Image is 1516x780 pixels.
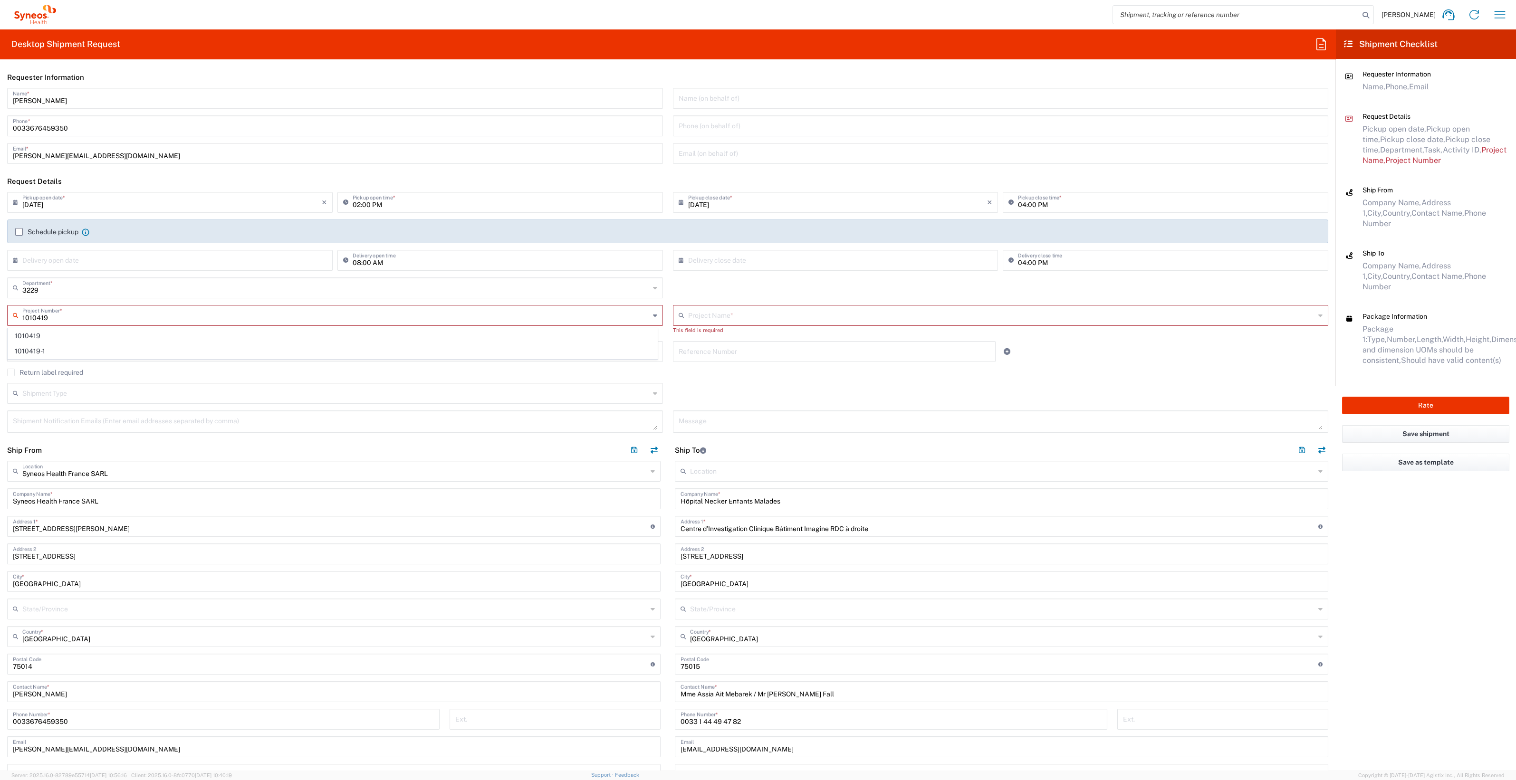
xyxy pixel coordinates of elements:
a: Feedback [615,772,639,778]
span: City, [1367,209,1382,218]
i: × [987,195,992,210]
span: Country, [1382,209,1411,218]
span: Company Name, [1362,198,1421,207]
input: Shipment, tracking or reference number [1113,6,1359,24]
div: This field is required [673,326,1329,334]
span: Name, [1362,82,1385,91]
span: Phone, [1385,82,1409,91]
span: Request Details [1362,113,1410,120]
span: Server: 2025.16.0-82789e55714 [11,772,127,778]
span: Height, [1466,335,1491,344]
span: Email [1409,82,1429,91]
span: Contact Name, [1411,272,1464,281]
div: This field is required [7,326,663,334]
h2: Ship From [7,446,42,455]
span: Width, [1443,335,1466,344]
h2: Requester Information [7,73,84,82]
a: Add Reference [1000,345,1014,358]
h2: Shipment Checklist [1344,38,1438,50]
span: Copyright © [DATE]-[DATE] Agistix Inc., All Rights Reserved [1358,771,1505,780]
h2: Request Details [7,177,62,186]
span: Package Information [1362,313,1427,320]
button: Rate [1342,397,1509,414]
span: Country, [1382,272,1411,281]
span: 1010419 [8,329,657,343]
span: Should have valid content(s) [1401,356,1501,365]
span: Contact Name, [1411,209,1464,218]
span: Company Name, [1362,261,1421,270]
span: Type, [1367,335,1387,344]
h2: Ship To [675,446,706,455]
button: Save shipment [1342,425,1509,443]
span: Task, [1424,145,1443,154]
span: Package 1: [1362,324,1393,344]
i: × [322,195,327,210]
span: Number, [1387,335,1417,344]
label: Return label required [7,369,83,376]
span: Requester Information [1362,70,1431,78]
span: [PERSON_NAME] [1382,10,1436,19]
span: Length, [1417,335,1443,344]
span: Ship From [1362,186,1393,194]
span: Pickup close date, [1380,135,1445,144]
span: 1010419-1 [8,344,657,359]
button: Save as template [1342,454,1509,471]
label: Schedule pickup [15,228,78,236]
h2: Desktop Shipment Request [11,38,120,50]
span: [DATE] 10:40:19 [195,772,232,778]
span: Department, [1380,145,1424,154]
span: Project Number [1385,156,1441,165]
span: Pickup open date, [1362,124,1426,133]
span: [DATE] 10:56:16 [90,772,127,778]
span: Activity ID, [1443,145,1481,154]
span: Client: 2025.16.0-8fc0770 [131,772,232,778]
a: Support [591,772,615,778]
span: Ship To [1362,249,1384,257]
span: City, [1367,272,1382,281]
